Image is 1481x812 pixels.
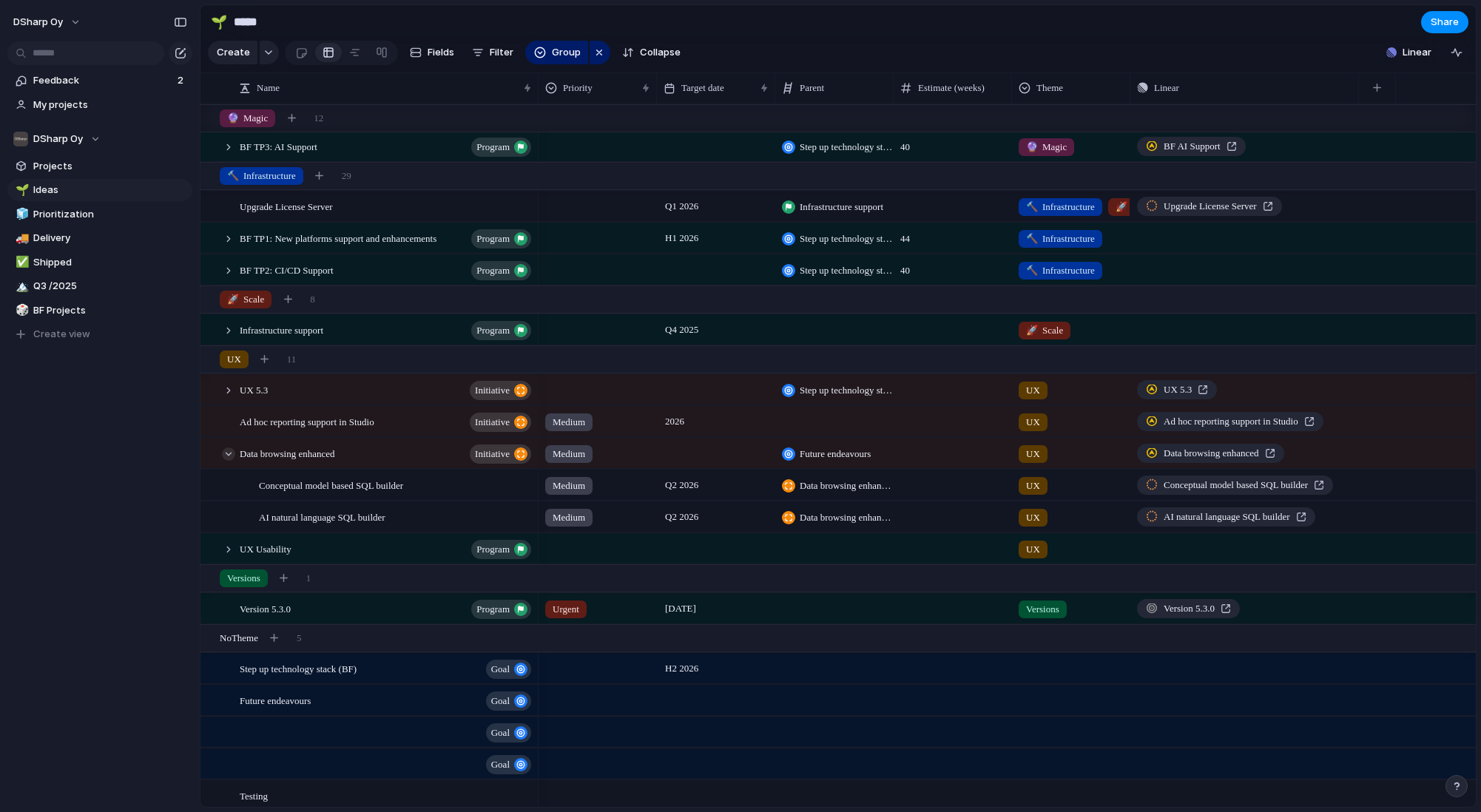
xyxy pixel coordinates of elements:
[1026,265,1038,276] span: 🔨
[1036,81,1063,95] span: Theme
[240,600,291,617] span: Version 5.3.0
[1026,263,1095,278] span: Infrastructure
[553,415,585,430] span: Medium
[525,41,588,64] button: Group
[476,260,510,281] span: program
[486,755,531,774] button: goal
[1026,200,1095,214] span: Infrastructure
[471,229,531,248] button: program
[7,251,192,274] a: ✅Shipped
[13,303,28,318] button: 🎲
[342,169,351,183] span: 29
[33,303,187,318] span: BF Projects
[471,540,531,559] button: program
[661,508,702,526] span: Q2 2026
[471,600,531,619] button: program
[287,352,297,367] span: 11
[1164,199,1257,214] span: Upgrade License Server
[207,10,231,34] button: 🌱
[240,540,291,557] span: UX Usability
[1421,11,1468,33] button: Share
[640,45,681,60] span: Collapse
[211,12,227,32] div: 🌱
[227,571,260,586] span: Versions
[486,660,531,679] button: goal
[33,132,83,146] span: DSharp Oy
[800,510,893,525] span: Data browsing enhanced
[306,571,311,586] span: 1
[1026,602,1059,617] span: Versions
[1137,380,1217,399] a: UX 5.3
[918,81,985,95] span: Estimate (weeks)
[661,600,700,618] span: [DATE]
[1026,542,1040,557] span: UX
[404,41,460,64] button: Fields
[490,45,513,60] span: Filter
[1154,81,1179,95] span: Linear
[7,203,192,226] div: 🧊Prioritization
[894,223,1011,246] span: 44
[491,659,510,680] span: goal
[1026,383,1040,398] span: UX
[16,182,26,199] div: 🌱
[470,381,531,400] button: initiative
[1116,201,1127,212] span: 🚀
[33,327,90,342] span: Create view
[800,231,893,246] span: Step up technology stack (BF)
[1026,140,1067,155] span: Magic
[1026,201,1038,212] span: 🔨
[476,599,510,620] span: program
[800,200,883,214] span: Infrastructure support
[1026,447,1040,461] span: UX
[491,754,510,775] span: goal
[552,45,581,60] span: Group
[7,128,192,150] button: DSharp Oy
[13,279,28,294] button: 🏔️
[16,254,26,271] div: ✅
[227,352,241,367] span: UX
[661,476,702,494] span: Q2 2026
[7,227,192,249] a: 🚚Delivery
[227,169,296,183] span: Infrastructure
[240,261,334,278] span: BF TP2: CI/CD Support
[240,229,436,246] span: BF TP1: New platforms support and enhancements
[1164,601,1215,616] span: Version 5.3.0
[259,476,403,493] span: Conceptual model based SQL builder
[7,94,192,116] a: My projects
[33,98,187,112] span: My projects
[1164,414,1298,429] span: Ad hoc reporting support in Studio
[553,602,579,617] span: Urgent
[33,183,187,197] span: Ideas
[800,383,893,398] span: Step up technology stack (BF)
[894,132,1011,155] span: 40
[7,179,192,201] div: 🌱Ideas
[240,381,268,398] span: UX 5.3
[13,207,28,222] button: 🧊
[7,300,192,322] div: 🎲BF Projects
[227,294,239,305] span: 🚀
[1164,478,1308,493] span: Conceptual model based SQL builder
[475,380,510,401] span: initiative
[563,81,593,95] span: Priority
[16,278,26,295] div: 🏔️
[661,660,702,677] span: H2 2026
[1026,325,1038,336] span: 🚀
[1137,197,1282,216] a: Upgrade License Server
[240,413,374,430] span: Ad hoc reporting support in Studio
[1137,507,1315,527] a: AI natural language SQL builder
[486,691,531,711] button: goal
[470,444,531,464] button: initiative
[1026,141,1038,152] span: 🔮
[1164,446,1259,461] span: Data browsing enhanced
[314,111,323,126] span: 12
[1137,599,1240,618] a: Version 5.3.0
[33,255,187,270] span: Shipped
[227,111,268,126] span: Magic
[178,73,186,88] span: 2
[33,279,187,294] span: Q3 /2025
[800,447,871,461] span: Future endeavours
[475,412,510,433] span: initiative
[33,231,187,246] span: Delivery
